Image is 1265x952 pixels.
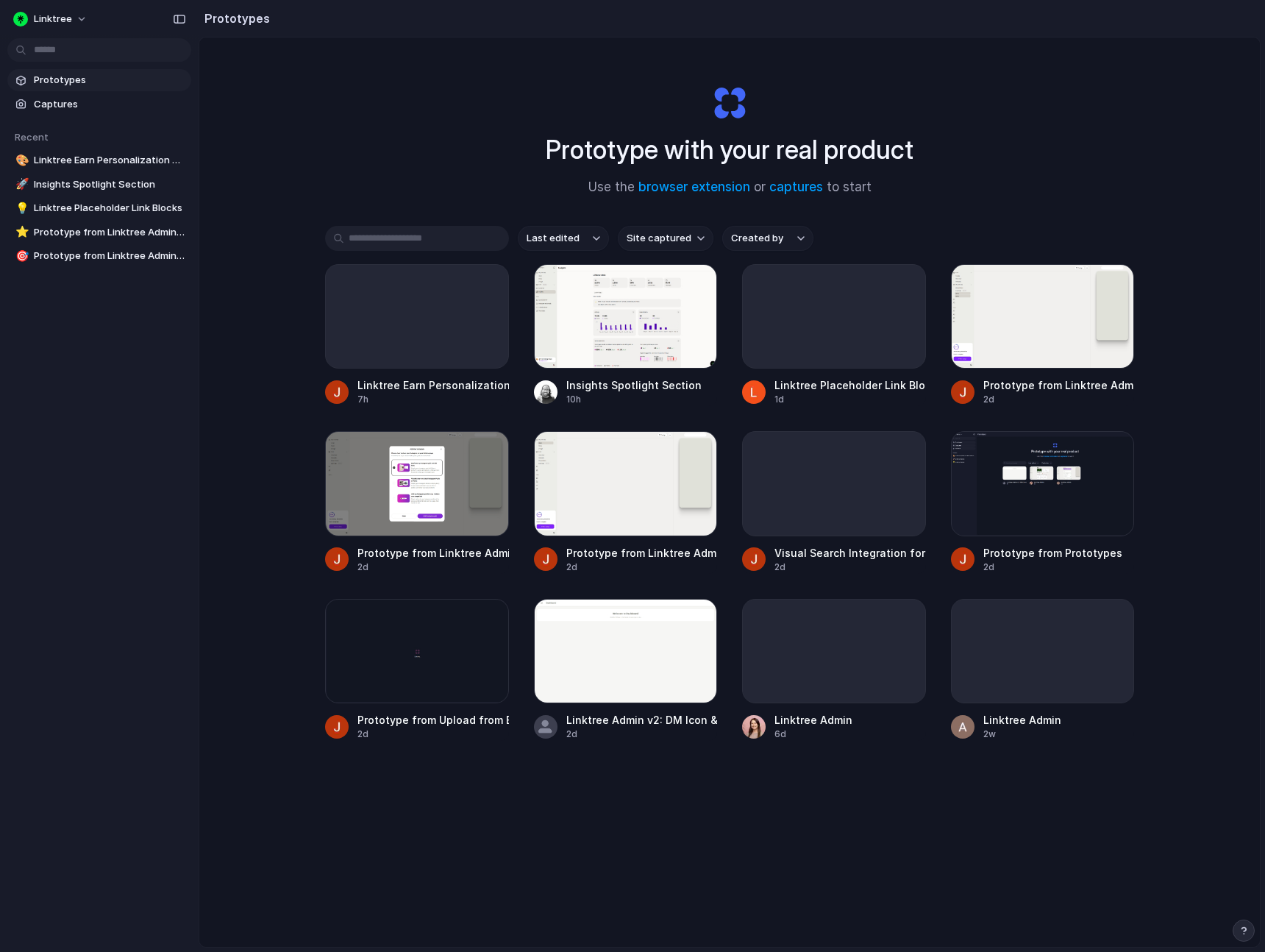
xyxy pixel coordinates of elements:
div: Linktree Placeholder Link Blocks [774,377,926,393]
a: 🚀Insights Spotlight Section [7,174,191,196]
a: 💡Linktree Placeholder Link Blocks [7,197,191,219]
button: Site captured [618,226,713,251]
button: Last edited [518,226,609,251]
div: Insights Spotlight Section [566,377,702,393]
button: 💡 [13,201,28,216]
div: Visual Search Integration for Linktree [774,545,926,561]
div: 🎯 [15,248,26,265]
div: Prototype from Prototypes [983,545,1122,561]
a: Linktree Earn Personalization Prototype v27h [325,264,509,406]
span: Prototype from Linktree Admin v4 [34,225,185,240]
button: 🎯 [13,249,28,263]
div: 10h [566,393,702,406]
div: 2d [357,561,509,574]
div: Linktree Admin [983,712,1061,728]
button: Linktree [7,7,95,31]
span: Last edited [527,231,580,246]
a: Visual Search Integration for Linktree2d [742,431,926,573]
a: Linktree Placeholder Link Blocks1d [742,264,926,406]
span: Linktree Placeholder Link Blocks [34,201,185,216]
h1: Prototype with your real product [546,130,913,169]
a: Prototypes [7,69,191,91]
div: Prototype from Linktree Admin Dashboard [566,545,718,561]
span: Insights Spotlight Section [34,177,185,192]
div: 2d [983,393,1135,406]
a: Prototype from PrototypesPrototype from Prototypes2d [951,431,1135,573]
div: Linktree Admin [774,712,852,728]
div: 2d [774,561,926,574]
span: Use the or to start [588,178,872,197]
div: 2d [983,561,1122,574]
div: Linktree Earn Personalization Prototype v2 [357,377,509,393]
a: Linktree Admin6d [742,599,926,741]
div: 2w [983,728,1061,741]
span: Recent [15,131,49,143]
div: Prototype from Upload from Extension v2 [357,712,509,728]
div: ⭐ [15,224,26,241]
button: Created by [722,226,813,251]
a: 🎯Prototype from Linktree Admin v3 [7,245,191,267]
div: 1d [774,393,926,406]
a: Prototype from Upload from Extension v2Prototype from Upload from Extension v22d [325,599,509,741]
span: Created by [731,231,783,246]
button: 🎨 [13,153,28,168]
div: Linktree Admin v2: DM Icon & Inbox Update [566,712,718,728]
div: 6d [774,728,852,741]
a: Insights Spotlight SectionInsights Spotlight Section10h [534,264,718,406]
a: Linktree Admin2w [951,599,1135,741]
div: 2d [566,728,718,741]
div: 7h [357,393,509,406]
span: Linktree [34,12,72,26]
div: Prototype from Linktree Admin v3 [357,545,509,561]
div: 🚀 [15,176,26,193]
button: 🚀 [13,177,28,192]
a: Prototype from Linktree Admin v4Prototype from Linktree Admin v42d [951,264,1135,406]
a: 🎨Linktree Earn Personalization Prototype v2 [7,149,191,171]
div: 🎨 [15,152,26,169]
a: ⭐Prototype from Linktree Admin v4 [7,221,191,244]
div: 💡 [15,200,26,217]
span: Site captured [627,231,691,246]
a: captures [769,180,823,194]
span: Prototypes [34,73,185,88]
a: Linktree Admin v2: DM Icon & Inbox UpdateLinktree Admin v2: DM Icon & Inbox Update2d [534,599,718,741]
div: Prototype from Linktree Admin v4 [983,377,1135,393]
button: ⭐ [13,225,28,240]
a: Prototype from Linktree Admin v3Prototype from Linktree Admin v32d [325,431,509,573]
span: Captures [34,97,185,112]
a: Prototype from Linktree Admin DashboardPrototype from Linktree Admin Dashboard2d [534,431,718,573]
span: Linktree Earn Personalization Prototype v2 [34,153,185,168]
a: browser extension [638,180,750,194]
span: Prototype from Linktree Admin v3 [34,249,185,263]
div: 2d [566,561,718,574]
h2: Prototypes [199,10,270,27]
div: 2d [357,728,509,741]
a: Captures [7,93,191,116]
